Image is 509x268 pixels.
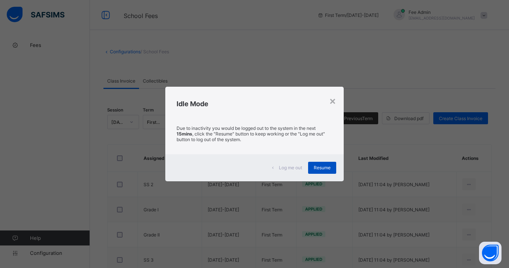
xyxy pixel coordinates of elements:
[177,100,332,108] h2: Idle Mode
[279,165,302,170] span: Log me out
[329,94,336,107] div: ×
[479,242,502,264] button: Open asap
[314,165,331,170] span: Resume
[177,131,192,137] strong: 15mins
[177,125,332,142] p: Due to inactivity you would be logged out to the system in the next , click the "Resume" button t...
